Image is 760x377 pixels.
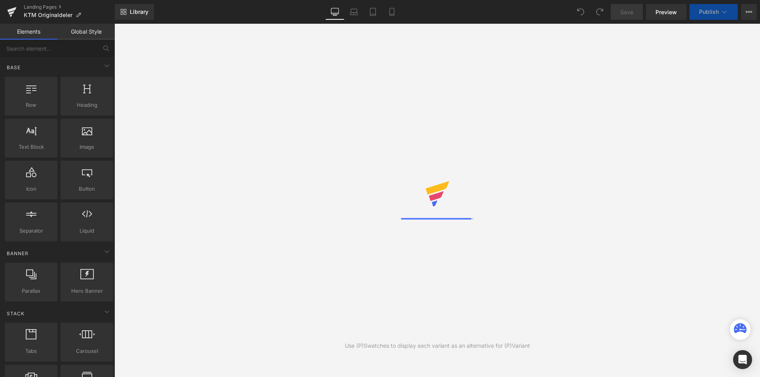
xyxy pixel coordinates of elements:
span: Stack [6,310,25,317]
a: Tablet [363,4,382,20]
span: Tabs [7,347,55,355]
a: Landing Pages [24,4,115,10]
span: Carousel [63,347,111,355]
span: Separator [7,227,55,235]
a: Desktop [325,4,344,20]
span: Row [7,101,55,109]
span: Publish [699,9,719,15]
span: Image [63,143,111,151]
a: Laptop [344,4,363,20]
a: Preview [646,4,686,20]
a: Mobile [382,4,401,20]
button: Publish [690,4,738,20]
button: Undo [573,4,589,20]
a: Global Style [57,24,115,40]
span: Preview [655,8,677,16]
span: Liquid [63,227,111,235]
div: Use (P)Swatches to display each variant as an alternative for (P)Variant [345,341,530,350]
span: Save [620,8,633,16]
button: Redo [592,4,608,20]
span: Hero Banner [63,287,111,295]
span: Banner [6,250,29,257]
div: Open Intercom Messenger [733,350,752,369]
span: Icon [7,185,55,193]
a: New Library [115,4,154,20]
span: Base [6,64,21,71]
span: Parallax [7,287,55,295]
span: KTM Originaldeler [24,12,72,18]
span: Library [130,8,148,15]
span: Button [63,185,111,193]
button: More [741,4,757,20]
span: Heading [63,101,111,109]
span: Text Block [7,143,55,151]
